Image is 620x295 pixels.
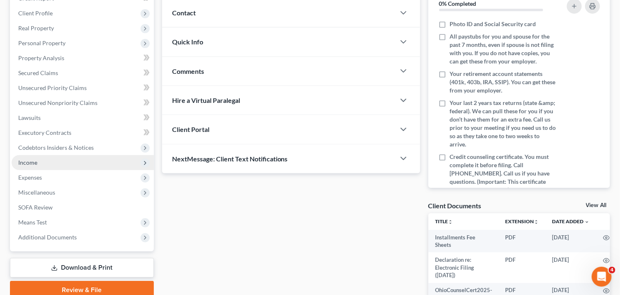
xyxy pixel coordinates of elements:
span: Hire a Virtual Paralegal [172,96,240,104]
span: Miscellaneous [18,189,55,196]
span: Unsecured Nonpriority Claims [18,99,97,106]
i: unfold_more [448,219,453,224]
td: [DATE] [546,252,596,283]
a: Titleunfold_more [435,218,453,224]
a: Secured Claims [12,66,154,80]
span: Your retirement account statements (401k, 403b, IRA, SSIP). You can get these from your employer. [450,70,558,95]
a: Date Added expand_more [552,218,590,224]
span: Real Property [18,24,54,32]
a: Property Analysis [12,51,154,66]
a: Lawsuits [12,110,154,125]
span: Means Test [18,219,47,226]
td: PDF [499,252,546,283]
td: Installments Fee Sheets [428,230,499,253]
span: 4 [609,267,615,273]
a: View All [586,202,607,208]
span: Contact [172,9,196,17]
span: Executory Contracts [18,129,71,136]
span: Credit counseling certificate. You must complete it before filing. Call [PHONE_NUMBER]. Call us i... [450,153,558,194]
span: NextMessage: Client Text Notifications [172,155,288,163]
td: Declaration re: Electronic Filing ([DATE]) [428,252,499,283]
i: expand_more [585,219,590,224]
span: Comments [172,67,204,75]
a: SOFA Review [12,200,154,215]
span: Personal Property [18,39,66,46]
span: Photo ID and Social Security card [450,20,536,28]
i: unfold_more [534,219,539,224]
span: Quick Info [172,38,203,46]
a: Extensionunfold_more [506,218,539,224]
span: Expenses [18,174,42,181]
span: Property Analysis [18,54,64,61]
iframe: Intercom live chat [592,267,612,287]
span: Lawsuits [18,114,41,121]
a: Unsecured Priority Claims [12,80,154,95]
span: Client Profile [18,10,53,17]
span: SOFA Review [18,204,53,211]
span: Your last 2 years tax returns (state &amp; federal). We can pull these for you if you don’t have ... [450,99,558,149]
a: Unsecured Nonpriority Claims [12,95,154,110]
span: All paystubs for you and spouse for the past 7 months, even if spouse is not filing with you. If ... [450,32,558,66]
span: Additional Documents [18,234,77,241]
a: Executory Contracts [12,125,154,140]
span: Secured Claims [18,69,58,76]
a: Download & Print [10,258,154,278]
td: PDF [499,230,546,253]
div: Client Documents [428,201,481,210]
span: Client Portal [172,125,209,133]
span: Unsecured Priority Claims [18,84,87,91]
span: Codebtors Insiders & Notices [18,144,94,151]
span: Income [18,159,37,166]
td: [DATE] [546,230,596,253]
